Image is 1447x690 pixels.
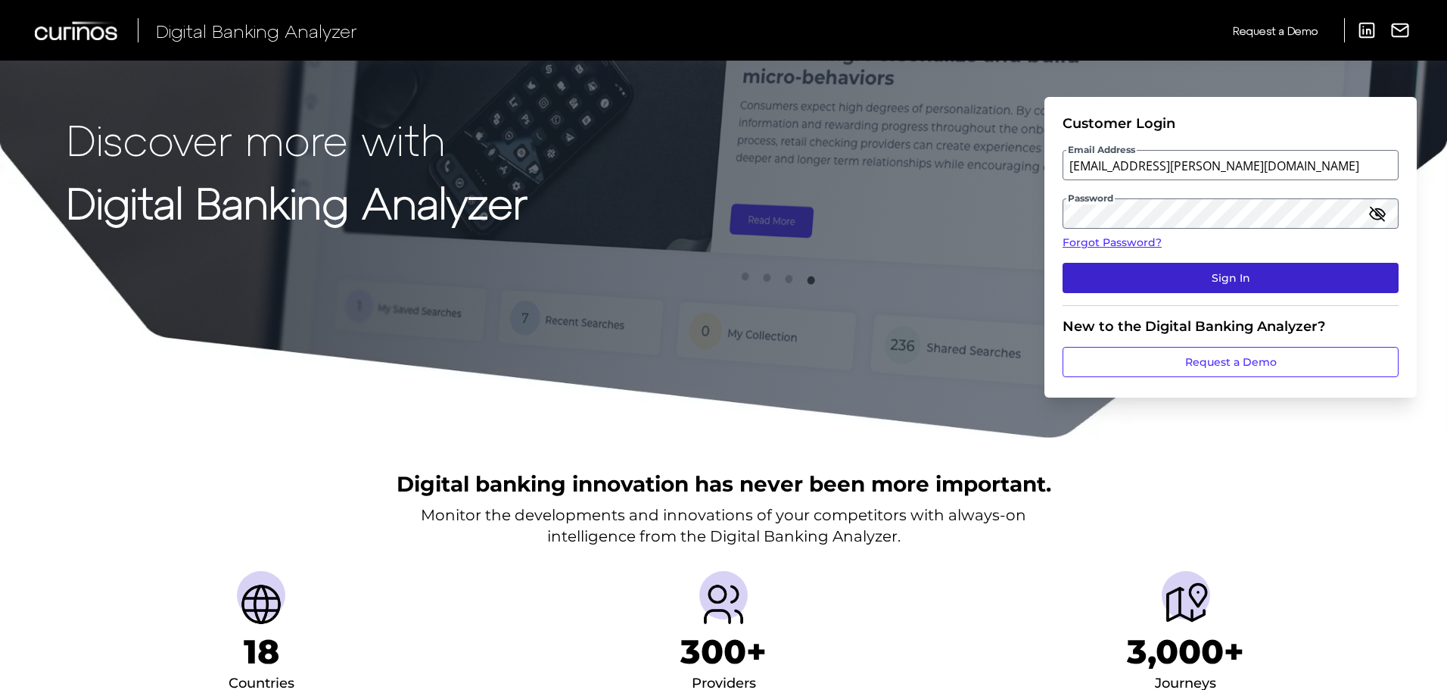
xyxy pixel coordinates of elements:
[156,20,357,42] span: Digital Banking Analyzer
[244,632,279,672] h1: 18
[1233,24,1318,37] span: Request a Demo
[1066,144,1137,156] span: Email Address
[397,470,1051,498] h2: Digital banking innovation has never been more important.
[1063,347,1399,377] a: Request a Demo
[1063,318,1399,335] div: New to the Digital Banking Analyzer?
[237,580,285,629] img: Countries
[1066,192,1115,205] span: Password
[1063,115,1399,132] div: Customer Login
[1063,263,1399,293] button: Sign In
[67,176,527,227] strong: Digital Banking Analyzer
[699,580,748,629] img: Providers
[1162,580,1210,629] img: Journeys
[67,115,527,163] p: Discover more with
[421,504,1026,547] p: Monitor the developments and innovations of your competitors with always-on intelligence from the...
[35,21,120,40] img: Curinos
[1233,18,1318,43] a: Request a Demo
[680,632,767,672] h1: 300+
[1127,632,1244,672] h1: 3,000+
[1063,235,1399,251] a: Forgot Password?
